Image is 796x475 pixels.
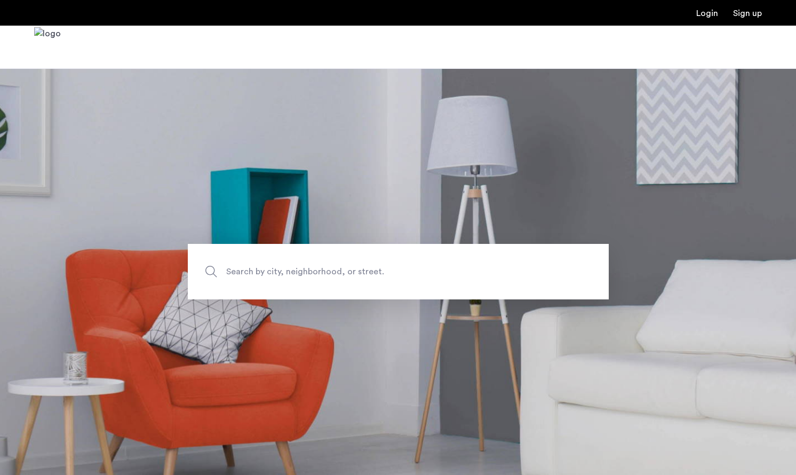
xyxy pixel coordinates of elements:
[696,9,718,18] a: Login
[188,244,609,299] input: Apartment Search
[733,9,762,18] a: Registration
[34,27,61,67] a: Cazamio Logo
[34,27,61,67] img: logo
[226,265,521,279] span: Search by city, neighborhood, or street.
